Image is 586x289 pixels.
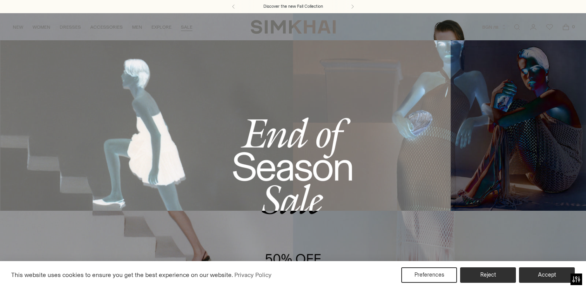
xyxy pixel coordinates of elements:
span: This website uses cookies to ensure you get the best experience on our website. [11,271,233,279]
button: Reject [460,267,516,283]
span: 0 [570,23,577,30]
a: SALE [181,19,192,36]
button: BGN лв. [482,19,507,36]
a: WOMEN [33,19,50,36]
a: SIMKHAI [251,19,336,34]
a: Discover the new Fall Collection [263,3,323,10]
a: DRESSES [60,19,81,36]
a: Go to the account page [526,19,541,35]
button: Accept [519,267,575,283]
a: Open search modal [509,19,525,35]
a: EXPLORE [151,19,172,36]
a: Open cart modal [558,19,574,35]
a: ACCESSORIES [90,19,123,36]
a: Wishlist [542,19,557,35]
button: Preferences [401,267,457,283]
a: NEW [13,19,23,36]
a: Privacy Policy (opens in a new tab) [233,269,273,281]
a: MEN [132,19,142,36]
